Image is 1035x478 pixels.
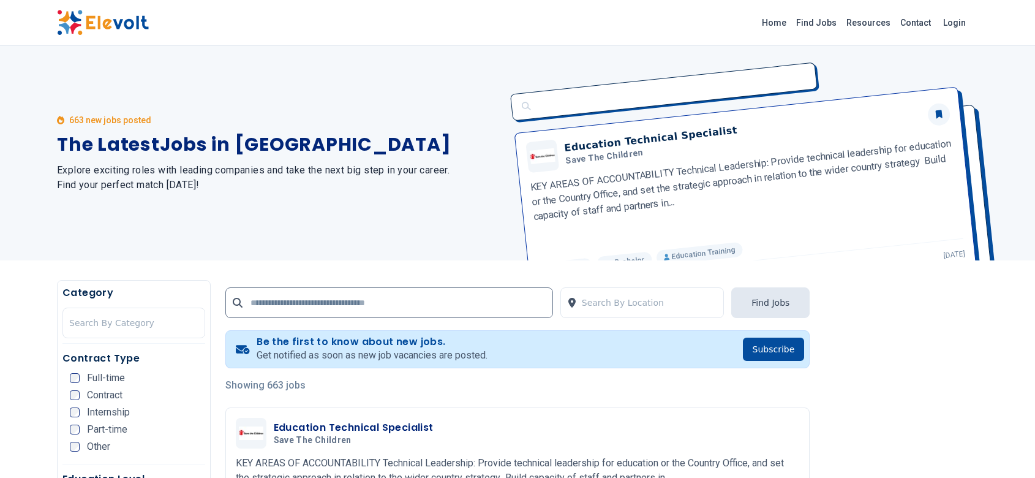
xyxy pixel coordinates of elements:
span: Part-time [87,425,127,434]
h1: The Latest Jobs in [GEOGRAPHIC_DATA] [57,134,503,156]
h4: Be the first to know about new jobs. [257,336,487,348]
a: Login [936,10,973,35]
img: Save The Children [239,427,263,440]
a: Contact [895,13,936,32]
h5: Category [62,286,205,300]
p: 663 new jobs posted [69,114,151,126]
input: Full-time [70,373,80,383]
h2: Explore exciting roles with leading companies and take the next big step in your career. Find you... [57,163,503,192]
h3: Education Technical Specialist [274,420,434,435]
img: Elevolt [57,10,149,36]
button: Subscribe [743,338,805,361]
input: Part-time [70,425,80,434]
span: Other [87,442,110,452]
a: Find Jobs [791,13,841,32]
span: Internship [87,408,130,417]
input: Contract [70,390,80,400]
input: Other [70,442,80,452]
span: Save The Children [274,435,352,446]
input: Internship [70,408,80,417]
span: Contract [87,390,122,400]
a: Resources [841,13,895,32]
h5: Contract Type [62,351,205,366]
button: Find Jobs [731,287,810,318]
a: Home [757,13,791,32]
p: Get notified as soon as new job vacancies are posted. [257,348,487,363]
span: Full-time [87,373,125,383]
p: Showing 663 jobs [225,378,810,393]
